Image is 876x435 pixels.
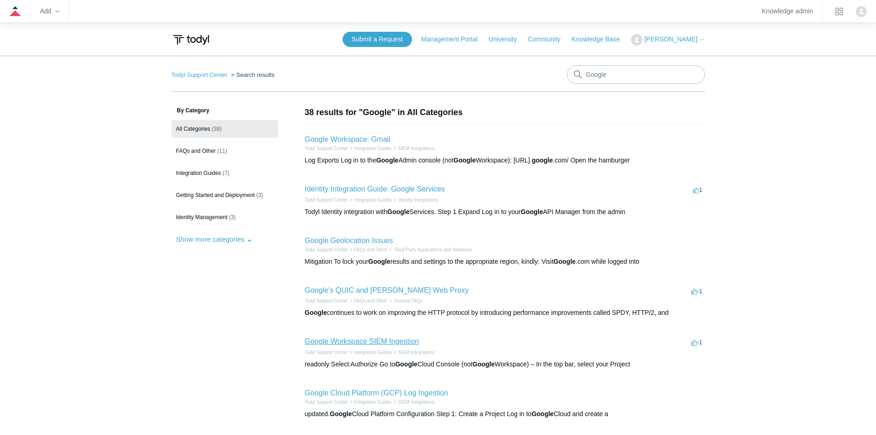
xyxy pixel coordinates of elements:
[388,246,472,253] li: Third Party Applications and Hardware
[856,6,867,17] img: user avatar
[223,170,229,176] span: (7)
[567,65,705,84] input: Search
[305,197,348,203] li: Todyl Support Center
[392,349,435,356] li: SIEM Integrations
[693,186,702,193] span: 1
[644,35,697,43] span: [PERSON_NAME]
[521,208,543,215] em: Google
[532,410,554,418] em: Google
[305,197,348,203] a: Todyl Support Center
[398,146,435,151] a: SIEM Integrations
[305,400,348,405] a: Todyl Support Center
[348,297,387,304] li: FAQs and Other
[394,247,472,252] a: Third Party Applications and Hardware
[305,156,705,165] div: Log Exports Log in to the Admin console (not Workspace): [URL]. .com/ Open the hamburger
[305,185,445,193] a: Identity Integration Guide: Google Services
[354,350,392,355] a: Integration Guides
[305,257,705,267] div: Mitigation To lock your results and settings to the appropriate region, kindly: Visit .com while ...
[172,164,278,182] a: Integration Guides (7)
[856,6,867,17] zd-hc-trigger: Click your profile icon to open the profile menu
[348,349,392,356] li: Integration Guides
[229,214,236,220] span: (3)
[421,35,487,44] a: Management Portal
[172,142,278,160] a: FAQs and Other (11)
[229,71,275,78] li: Search results
[176,126,211,132] span: All Categories
[631,34,704,46] button: [PERSON_NAME]
[348,399,392,406] li: Integration Guides
[395,360,417,368] em: Google
[691,339,703,346] span: -1
[572,35,629,44] a: Knowledge Base
[554,258,576,265] em: Google
[172,209,278,226] a: Identity Management (3)
[305,297,348,304] li: Todyl Support Center
[354,146,392,151] a: Integration Guides
[305,146,348,151] a: Todyl Support Center
[394,298,423,303] a: General FAQs
[348,246,387,253] li: FAQs and Other
[473,360,495,368] em: Google
[305,399,348,406] li: Todyl Support Center
[330,410,352,418] em: Google
[40,9,59,14] zd-hc-trigger: Add
[305,409,705,419] div: updated. Cloud Platform Configuration Step 1: Create a Project Log in to Cloud and create a
[528,35,570,44] a: Community
[453,157,475,164] em: Google
[392,145,435,152] li: SIEM Integrations
[691,288,703,295] span: -1
[305,308,705,318] div: continues to work on improving the HTTP protocol by introducing performance improvements called S...
[305,350,348,355] a: Todyl Support Center
[305,207,705,217] div: Todyl Identity integration with Services. Step 1 Expand Log in to your API Manager from the admin
[398,400,435,405] a: SIEM Integrations
[488,35,526,44] a: University
[305,106,705,119] h1: 38 results for "Google" in All Categories
[305,389,448,397] a: Google Cloud Platform (GCP) Log Ingestion
[172,231,257,248] button: Show more categories
[305,349,348,356] li: Todyl Support Center
[343,32,412,47] a: Submit a Request
[305,246,348,253] li: Todyl Support Center
[176,148,216,154] span: FAQs and Other
[305,298,348,303] a: Todyl Support Center
[305,337,419,345] a: Google Workspace SIEM Ingestion
[218,148,227,154] span: (11)
[387,208,409,215] em: Google
[354,400,392,405] a: Integration Guides
[305,247,348,252] a: Todyl Support Center
[532,157,553,164] em: google
[305,135,390,143] a: Google Workspace: Gmail
[348,145,392,152] li: Integration Guides
[762,9,813,14] a: Knowledge admin
[172,186,278,204] a: Getting Started and Deployment (3)
[305,309,327,316] em: Google
[176,170,221,176] span: Integration Guides
[392,399,435,406] li: SIEM Integrations
[388,297,423,304] li: General FAQs
[305,145,348,152] li: Todyl Support Center
[354,247,387,252] a: FAQs and Other
[172,71,228,78] a: Todyl Support Center
[176,214,228,220] span: Identity Management
[172,31,211,48] img: Todyl Support Center Help Center home page
[172,106,278,115] h3: By Category
[376,157,398,164] em: Google
[398,197,438,203] a: Identity Integrations
[398,350,435,355] a: SIEM Integrations
[392,197,438,203] li: Identity Integrations
[172,71,229,78] li: Todyl Support Center
[368,258,390,265] em: Google
[305,360,705,369] div: readonly Select Authorize Go to Cloud Console (not Workspace) – In the top bar, select your Project
[305,237,393,244] a: Google Geolocation Issues
[348,197,392,203] li: Integration Guides
[256,192,263,198] span: (3)
[305,286,469,294] a: Google's QUIC and [PERSON_NAME] Web Proxy
[172,120,278,138] a: All Categories (38)
[354,197,392,203] a: Integration Guides
[176,192,255,198] span: Getting Started and Deployment
[212,126,222,132] span: (38)
[354,298,387,303] a: FAQs and Other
